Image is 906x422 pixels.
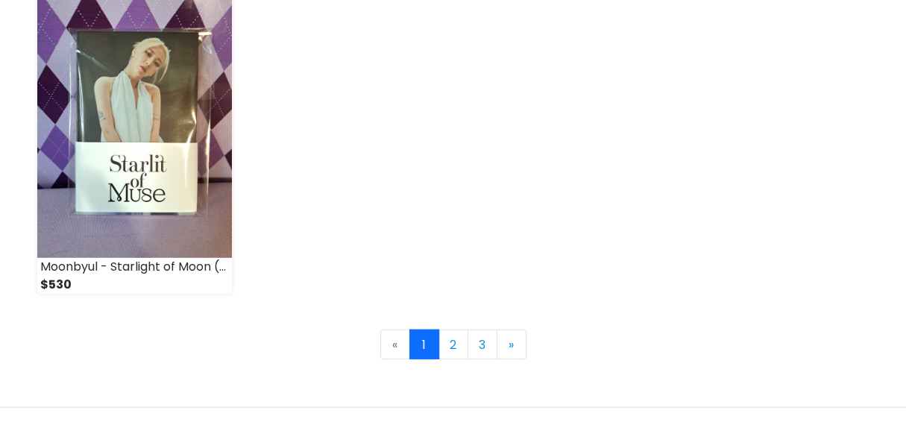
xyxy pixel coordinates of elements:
[37,276,232,294] div: $530
[37,258,232,276] div: Moonbyul - Starlight of Moon (Pocaalbum)
[438,330,468,359] a: 2
[409,330,439,359] a: 1
[509,336,514,353] span: »
[37,330,869,359] nav: Page navigation
[468,330,497,359] a: 3
[497,330,526,359] a: Next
